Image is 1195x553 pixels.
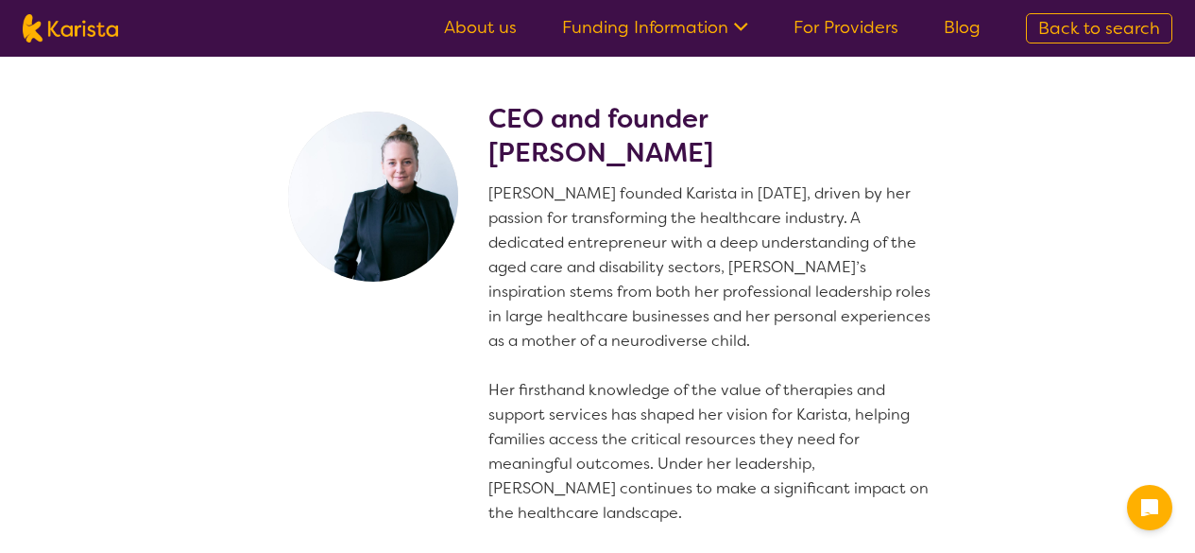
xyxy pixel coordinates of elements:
[1026,13,1172,43] a: Back to search
[488,181,938,526] p: [PERSON_NAME] founded Karista in [DATE], driven by her passion for transforming the healthcare in...
[562,16,748,39] a: Funding Information
[1038,17,1160,40] span: Back to search
[444,16,517,39] a: About us
[23,14,118,43] img: Karista logo
[794,16,898,39] a: For Providers
[944,16,981,39] a: Blog
[488,102,938,170] h2: CEO and founder [PERSON_NAME]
